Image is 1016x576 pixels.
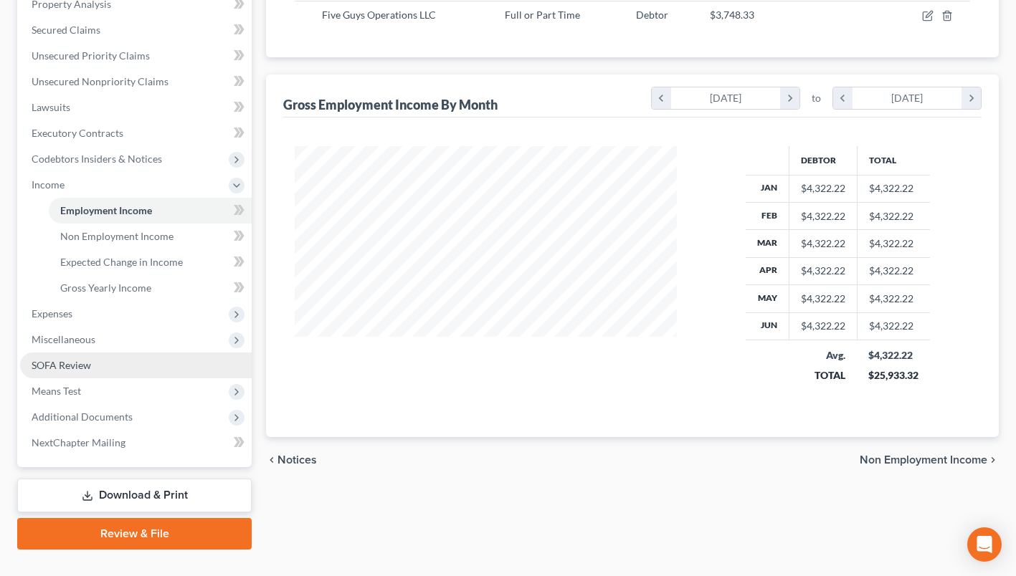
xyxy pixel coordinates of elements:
div: Gross Employment Income By Month [283,96,498,113]
button: chevron_left Notices [266,454,317,466]
span: Unsecured Priority Claims [32,49,150,62]
span: Means Test [32,385,81,397]
td: $4,322.22 [857,312,930,340]
span: Expenses [32,307,72,320]
a: Unsecured Nonpriority Claims [20,69,252,95]
div: Open Intercom Messenger [967,527,1002,562]
a: Unsecured Priority Claims [20,43,252,69]
td: $4,322.22 [857,202,930,229]
a: Executory Contracts [20,120,252,146]
span: Income [32,178,65,191]
a: Non Employment Income [49,224,252,249]
th: May [746,285,789,312]
th: Jan [746,175,789,202]
span: Full or Part Time [505,9,580,21]
div: $4,322.22 [801,181,845,196]
a: SOFA Review [20,352,252,378]
a: Expected Change in Income [49,249,252,275]
th: Jun [746,312,789,340]
div: $4,322.22 [801,209,845,224]
span: Five Guys Operations LLC [322,9,436,21]
td: $4,322.22 [857,230,930,257]
th: Mar [746,230,789,257]
i: chevron_right [987,454,999,466]
i: chevron_left [833,87,853,109]
th: Apr [746,257,789,284]
div: TOTAL [800,368,845,383]
a: Review & File [17,518,252,549]
span: Non Employment Income [860,454,987,466]
td: $4,322.22 [857,285,930,312]
div: Avg. [800,348,845,363]
th: Feb [746,202,789,229]
div: $4,322.22 [801,319,845,333]
span: Codebtors Insiders & Notices [32,153,162,165]
span: Notices [277,454,317,466]
div: [DATE] [853,87,962,109]
span: Additional Documents [32,411,133,423]
span: Miscellaneous [32,333,95,345]
td: $4,322.22 [857,257,930,284]
span: Executory Contracts [32,127,123,139]
span: NextChapter Mailing [32,436,125,448]
span: Lawsuits [32,101,70,113]
i: chevron_right [780,87,799,109]
td: $4,322.22 [857,175,930,202]
a: Lawsuits [20,95,252,120]
span: Non Employment Income [60,230,174,242]
a: NextChapter Mailing [20,430,252,456]
i: chevron_left [266,454,277,466]
button: Non Employment Income chevron_right [860,454,999,466]
div: [DATE] [671,87,781,109]
span: Employment Income [60,204,152,216]
div: $4,322.22 [801,292,845,306]
span: Secured Claims [32,24,100,36]
a: Gross Yearly Income [49,275,252,301]
div: $4,322.22 [801,264,845,278]
span: Expected Change in Income [60,256,183,268]
a: Employment Income [49,198,252,224]
span: SOFA Review [32,359,91,371]
th: Debtor [789,146,857,175]
div: $4,322.22 [868,348,918,363]
span: $3,748.33 [710,9,754,21]
span: Unsecured Nonpriority Claims [32,75,168,87]
i: chevron_right [962,87,981,109]
div: $4,322.22 [801,236,845,251]
a: Secured Claims [20,17,252,43]
span: to [812,91,821,105]
i: chevron_left [652,87,671,109]
th: Total [857,146,930,175]
span: Gross Yearly Income [60,282,151,294]
span: Debtor [636,9,668,21]
a: Download & Print [17,479,252,512]
div: $25,933.32 [868,368,918,383]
